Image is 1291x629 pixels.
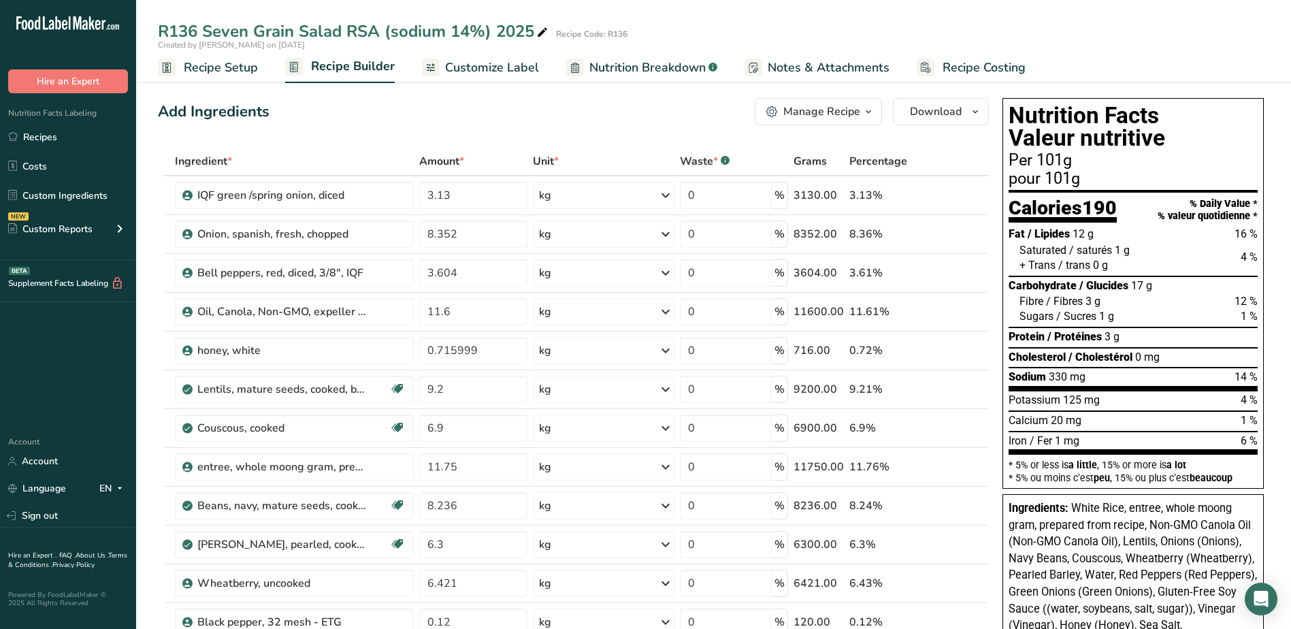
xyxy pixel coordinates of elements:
div: 3.61% [849,265,924,281]
span: Cholesterol [1009,351,1066,364]
span: Created by [PERSON_NAME] on [DATE] [158,39,305,50]
div: entree, whole moong gram, prepared from recipe [197,459,367,475]
span: 6 % [1241,434,1258,447]
div: Open Intercom Messenger [1245,583,1277,615]
div: kg [539,226,551,242]
span: Notes & Attachments [768,59,889,77]
div: kg [539,575,551,592]
span: + Trans [1019,259,1056,272]
span: / Fer [1030,434,1052,447]
span: 1 mg [1055,434,1079,447]
div: R136 Seven Grain Salad RSA (sodium 14%) 2025 [158,19,551,44]
span: / Sucres [1056,310,1096,323]
span: 3 g [1105,330,1120,343]
div: Onion, spanish, fresh, chopped [197,226,367,242]
div: kg [539,420,551,436]
span: beaucoup [1190,472,1232,483]
a: Recipe Builder [285,51,395,84]
div: IQF green /spring onion, diced [197,187,367,204]
span: 330 mg [1049,370,1085,383]
div: Lentils, mature seeds, cooked, boiled, without salt [197,381,367,398]
div: Wheatberry, uncooked [197,575,367,592]
button: Hire an Expert [8,69,128,93]
span: 190 [1082,196,1117,219]
span: / Lipides [1028,227,1070,240]
div: 3604.00 [794,265,844,281]
span: Carbohydrate [1009,279,1077,292]
a: Privacy Policy [52,560,95,570]
div: 11600.00 [794,304,844,320]
span: Grams [794,153,827,170]
span: 0 mg [1135,351,1160,364]
div: 8.36% [849,226,924,242]
span: Sugars [1019,310,1053,323]
span: 4 % [1241,393,1258,406]
div: kg [539,187,551,204]
div: Waste [680,153,730,170]
span: Customize Label [445,59,539,77]
div: 11.61% [849,304,924,320]
span: / trans [1058,259,1090,272]
div: 6300.00 [794,536,844,553]
div: kg [539,342,551,359]
span: peu [1094,472,1110,483]
span: Recipe Costing [943,59,1026,77]
span: Saturated [1019,244,1066,257]
span: 14 % [1235,370,1258,383]
span: Sodium [1009,370,1046,383]
span: 12 % [1235,295,1258,308]
span: 1 % [1241,414,1258,427]
div: Oil, Canola, Non-GMO, expeller pressed, RBD [197,304,367,320]
div: Manage Recipe [783,103,860,120]
span: 1 g [1099,310,1114,323]
span: / saturés [1069,244,1112,257]
span: 17 g [1131,279,1152,292]
a: Terms & Conditions . [8,551,127,570]
div: kg [539,536,551,553]
div: Beans, navy, mature seeds, cooked, boiled, without salt [197,498,367,514]
span: Recipe Builder [311,57,395,76]
div: 0.72% [849,342,924,359]
div: pour 101g [1009,171,1258,187]
a: Recipe Setup [158,52,258,83]
span: / Glucides [1079,279,1128,292]
div: Powered By FoodLabelMaker © 2025 All Rights Reserved [8,591,128,607]
div: % Daily Value * % valeur quotidienne * [1158,198,1258,222]
span: Unit [533,153,559,170]
div: kg [539,265,551,281]
div: 6421.00 [794,575,844,592]
span: 125 mg [1063,393,1100,406]
div: kg [539,381,551,398]
div: 3.13% [849,187,924,204]
span: Nutrition Breakdown [589,59,706,77]
span: Ingredients: [1009,502,1068,515]
div: * 5% ou moins c’est , 15% ou plus c’est [1009,473,1258,483]
span: a lot [1166,459,1186,470]
span: Calcium [1009,414,1048,427]
div: NEW [8,212,29,221]
div: Recipe Code: R136 [556,28,627,40]
div: 6.9% [849,420,924,436]
div: Couscous, cooked [197,420,367,436]
div: Custom Reports [8,222,93,236]
button: Manage Recipe [755,98,882,125]
span: Amount [419,153,464,170]
span: 20 mg [1051,414,1081,427]
div: 9.21% [849,381,924,398]
div: 8236.00 [794,498,844,514]
span: Ingredient [175,153,232,170]
span: Potassium [1009,393,1060,406]
div: 9200.00 [794,381,844,398]
div: Calories [1009,198,1117,223]
a: Recipe Costing [917,52,1026,83]
span: 16 % [1235,227,1258,240]
div: 716.00 [794,342,844,359]
span: / Cholestérol [1068,351,1132,364]
div: 11.76% [849,459,924,475]
div: honey, white [197,342,367,359]
div: 8.24% [849,498,924,514]
div: kg [539,459,551,475]
span: 1 g [1115,244,1130,257]
span: 3 g [1085,295,1100,308]
div: BETA [9,267,30,275]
